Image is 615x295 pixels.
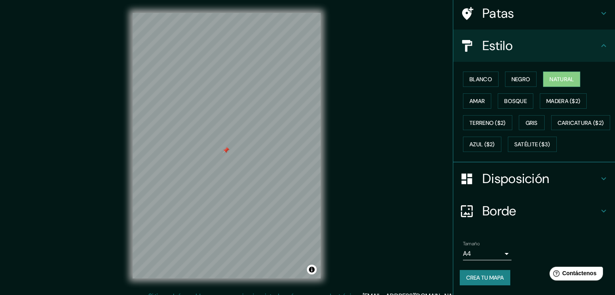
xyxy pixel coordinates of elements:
font: Caricatura ($2) [558,119,604,126]
font: Borde [482,202,516,219]
font: Terreno ($2) [469,119,506,126]
font: Tamaño [463,240,480,247]
button: Caricatura ($2) [551,115,611,131]
button: Activar o desactivar atribución [307,265,317,274]
div: Borde [453,195,615,227]
button: Amar [463,93,491,109]
font: Patas [482,5,514,22]
button: Satélite ($3) [508,137,557,152]
div: Estilo [453,29,615,62]
button: Madera ($2) [540,93,587,109]
font: Negro [511,76,530,83]
button: Terreno ($2) [463,115,512,131]
button: Bosque [498,93,533,109]
font: Estilo [482,37,513,54]
font: Amar [469,97,485,105]
canvas: Mapa [133,13,321,278]
button: Gris [519,115,545,131]
iframe: Lanzador de widgets de ayuda [543,263,606,286]
font: Gris [526,119,538,126]
div: Disposición [453,162,615,195]
font: Disposición [482,170,549,187]
button: Crea tu mapa [460,270,510,285]
font: Madera ($2) [546,97,580,105]
font: Satélite ($3) [514,141,550,148]
font: Blanco [469,76,492,83]
button: Natural [543,72,580,87]
font: Natural [549,76,574,83]
button: Azul ($2) [463,137,501,152]
font: A4 [463,249,471,258]
div: A4 [463,247,511,260]
font: Bosque [504,97,527,105]
font: Crea tu mapa [466,274,504,281]
button: Negro [505,72,537,87]
font: Azul ($2) [469,141,495,148]
button: Blanco [463,72,499,87]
